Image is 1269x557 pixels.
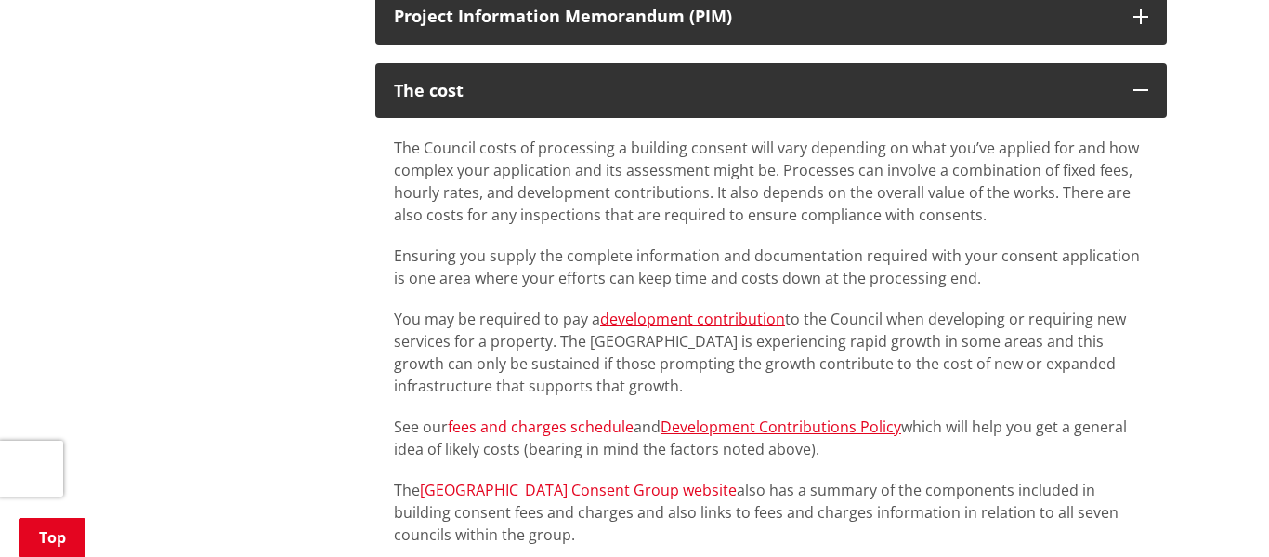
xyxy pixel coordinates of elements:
a: fees and charges schedule [448,417,634,437]
p: See our and which will help you get a general idea of likely costs (bearing in mind the factors n... [394,416,1148,460]
a: Top [19,518,85,557]
iframe: Messenger Launcher [1184,479,1250,546]
p: The Council costs of processing a building consent will vary depending on what you’ve applied for... [394,137,1148,226]
a: Development Contributions Policy [661,417,901,437]
p: Ensuring you supply the complete information and documentation required with your consent applica... [394,245,1148,289]
div: The cost [394,82,1115,100]
div: Project Information Memorandum (PIM) [394,7,1115,26]
p: The also has a summary of the components included in building consent fees and charges and also l... [394,479,1148,546]
button: The cost [375,63,1167,119]
a: development contribution [600,309,785,329]
p: You may be required to pay a to the Council when developing or requiring new services for a prope... [394,308,1148,397]
a: [GEOGRAPHIC_DATA] Consent Group website [420,480,737,500]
